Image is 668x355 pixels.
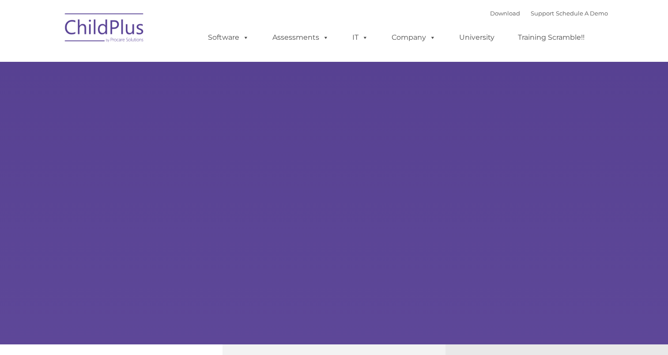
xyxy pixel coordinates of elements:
a: Training Scramble!! [509,29,593,46]
font: | [490,10,608,17]
img: ChildPlus by Procare Solutions [60,7,149,51]
a: University [450,29,503,46]
a: Schedule A Demo [556,10,608,17]
a: IT [343,29,377,46]
a: Support [531,10,554,17]
a: Download [490,10,520,17]
a: Software [199,29,258,46]
a: Company [383,29,445,46]
a: Assessments [264,29,338,46]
